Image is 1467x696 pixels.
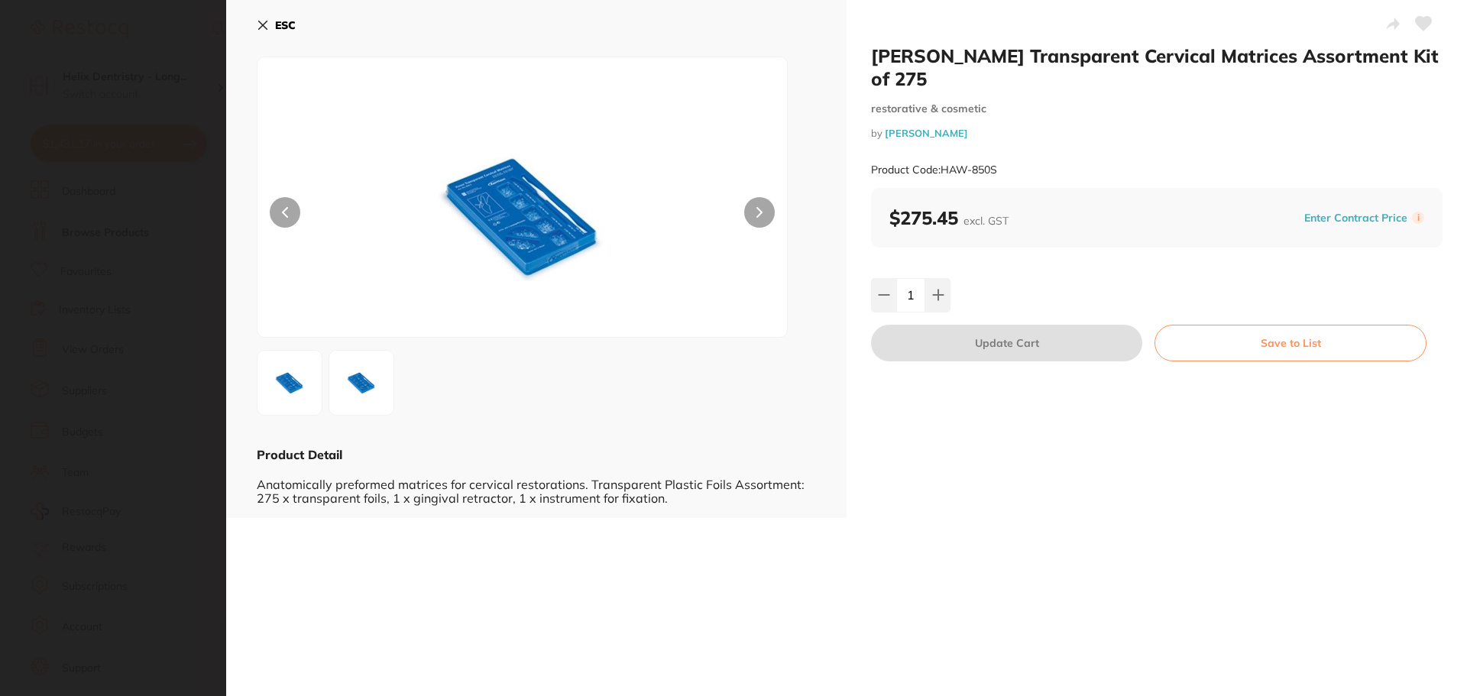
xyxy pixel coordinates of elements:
small: Product Code: HAW-850S [871,163,997,176]
b: ESC [275,18,296,32]
img: LmpwZw [262,355,317,410]
img: XzIuanBn [334,355,389,410]
small: by [871,128,1443,139]
a: [PERSON_NAME] [885,127,968,139]
img: LmpwZw [364,95,682,337]
h2: [PERSON_NAME] Transparent Cervical Matrices Assortment Kit of 275 [871,44,1443,90]
label: i [1412,212,1424,224]
b: Product Detail [257,447,342,462]
span: excl. GST [963,214,1009,228]
small: restorative & cosmetic [871,102,1443,115]
button: ESC [257,12,296,38]
button: Update Cart [871,325,1142,361]
button: Save to List [1154,325,1427,361]
b: $275.45 [889,206,1009,229]
button: Enter Contract Price [1300,211,1412,225]
div: Anatomically preformed matrices for cervical restorations. Transparent Plastic Foils Assortment: ... [257,463,816,505]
